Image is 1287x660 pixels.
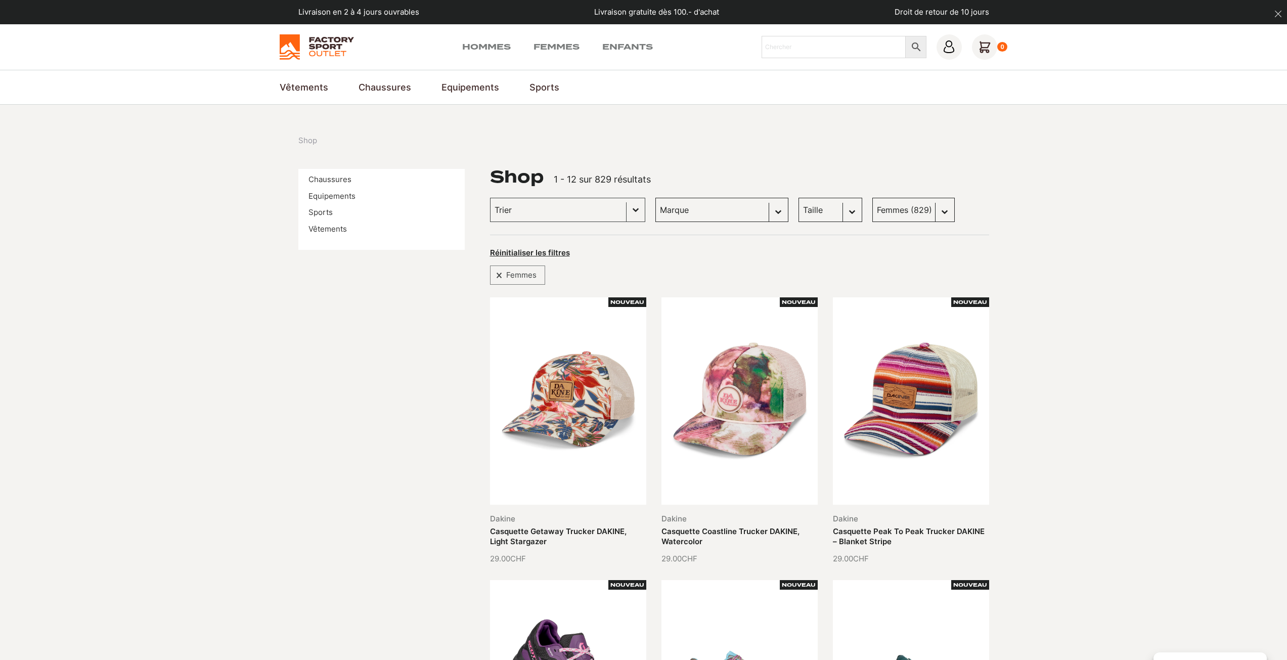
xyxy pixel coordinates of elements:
[490,169,544,185] h1: Shop
[490,248,570,258] button: Réinitialiser les filtres
[762,36,906,58] input: Chercher
[554,174,651,185] span: 1 - 12 sur 829 résultats
[529,80,559,94] a: Sports
[594,7,719,18] p: Livraison gratuite dès 100.- d'achat
[308,174,351,184] a: Chaussures
[308,224,347,234] a: Vêtements
[602,41,653,53] a: Enfants
[490,266,545,285] div: Femmes
[462,41,511,53] a: Hommes
[280,34,354,60] img: Factory Sport Outlet
[1269,5,1287,23] button: dismiss
[895,7,989,18] p: Droit de retour de 10 jours
[298,135,317,147] nav: breadcrumbs
[298,135,317,147] span: Shop
[495,203,622,216] input: Trier
[490,526,627,546] a: Casquette Getaway Trucker DAKINE, Light Stargazer
[502,269,541,282] span: Femmes
[280,80,328,94] a: Vêtements
[308,207,333,217] a: Sports
[661,526,800,546] a: Casquette Coastline Trucker DAKINE, Watercolor
[627,198,645,222] button: Basculer la liste
[308,191,356,201] a: Equipements
[441,80,499,94] a: Equipements
[298,7,419,18] p: Livraison en 2 à 4 jours ouvrables
[833,526,985,546] a: Casquette Peak To Peak Trucker DAKINE – Blanket Stripe
[359,80,411,94] a: Chaussures
[997,42,1008,52] div: 0
[534,41,580,53] a: Femmes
